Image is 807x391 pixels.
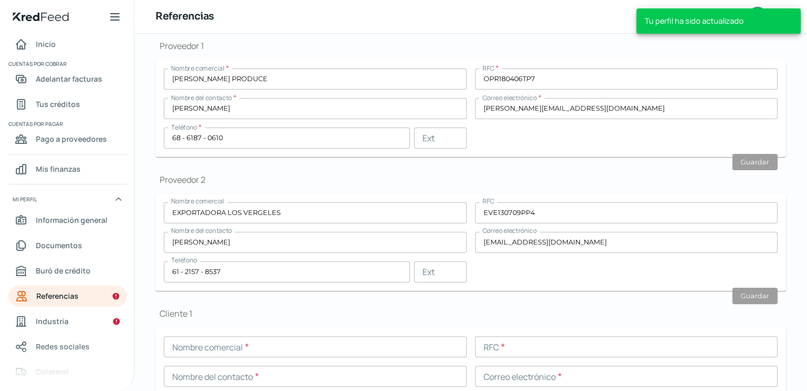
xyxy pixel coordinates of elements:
[171,256,197,265] span: Teléfono
[636,8,801,34] div: Tu perfil ha sido actualizado
[8,69,127,90] a: Adelantar facturas
[13,194,37,204] span: Mi perfil
[36,239,82,252] span: Documentos
[8,361,127,383] a: Colateral
[8,210,127,231] a: Información general
[36,315,68,328] span: Industria
[483,93,537,102] span: Correo electrónico
[8,311,127,332] a: Industria
[8,286,127,307] a: Referencias
[36,132,107,145] span: Pago a proveedores
[36,162,81,175] span: Mis finanzas
[36,37,56,51] span: Inicio
[171,93,232,102] span: Nombre del contacto
[36,97,80,111] span: Tus créditos
[483,226,537,235] span: Correo electrónico
[171,123,197,132] span: Teléfono
[171,226,232,235] span: Nombre del contacto
[732,154,778,170] button: Guardar
[8,260,127,281] a: Buró de crédito
[36,213,107,227] span: Información general
[36,289,78,302] span: Referencias
[483,197,494,206] span: RFC
[8,59,125,69] span: Cuentas por cobrar
[8,159,127,180] a: Mis finanzas
[483,64,494,73] span: RFC
[155,174,786,185] h1: Proveedor 2
[155,9,214,24] h1: Referencias
[732,288,778,304] button: Guardar
[8,34,127,55] a: Inicio
[8,336,127,357] a: Redes sociales
[155,40,786,52] h1: Proveedor 1
[8,94,127,115] a: Tus créditos
[8,129,127,150] a: Pago a proveedores
[36,264,91,277] span: Buró de crédito
[8,119,125,129] span: Cuentas por pagar
[155,308,786,319] h1: Cliente 1
[171,197,224,206] span: Nombre comercial
[8,235,127,256] a: Documentos
[36,340,90,353] span: Redes sociales
[36,72,102,85] span: Adelantar facturas
[171,64,224,73] span: Nombre comercial
[36,365,68,378] span: Colateral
